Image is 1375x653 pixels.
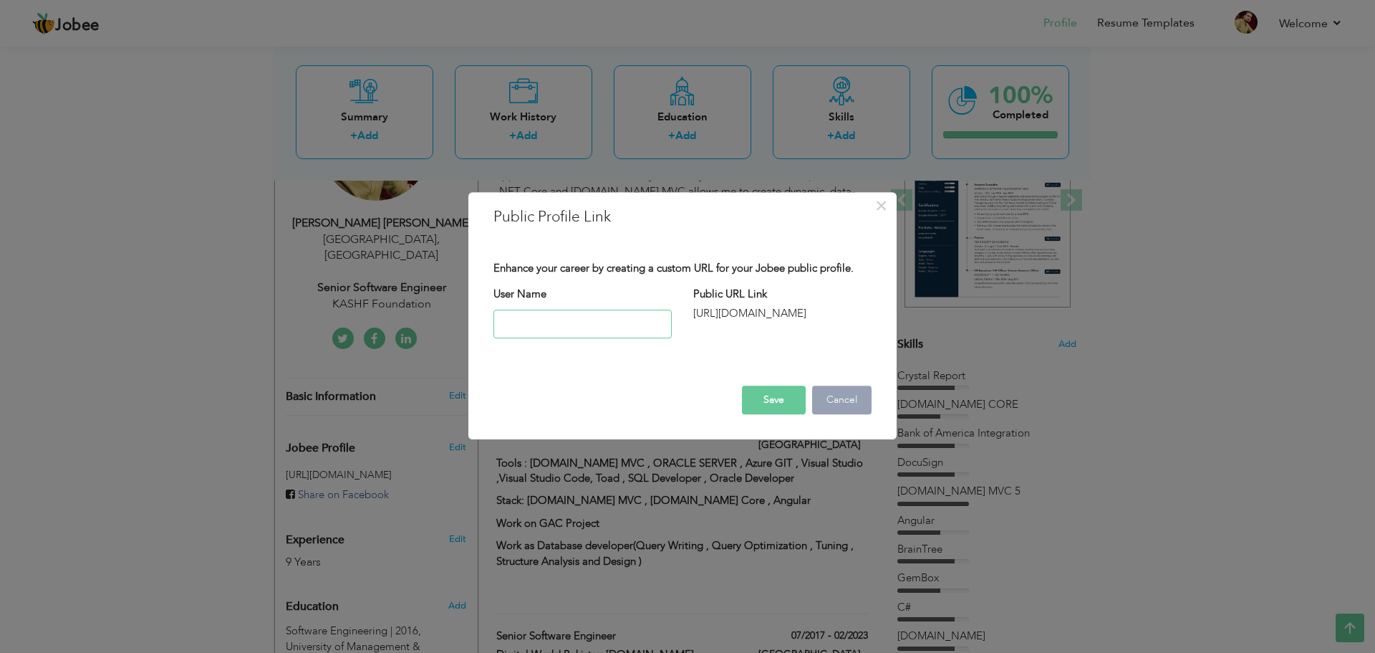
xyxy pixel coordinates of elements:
label: Enhance your career by creating a custom URL for your Jobee public profile. [493,261,854,276]
label: User Name [493,287,546,302]
label: Public URL Link [693,287,767,302]
button: Save [742,386,806,414]
button: Cancel [812,386,872,414]
h3: Public Profile Link [493,206,872,228]
button: Close [870,194,893,217]
span: × [875,193,887,219]
div: [URL][DOMAIN_NAME] [693,306,872,321]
